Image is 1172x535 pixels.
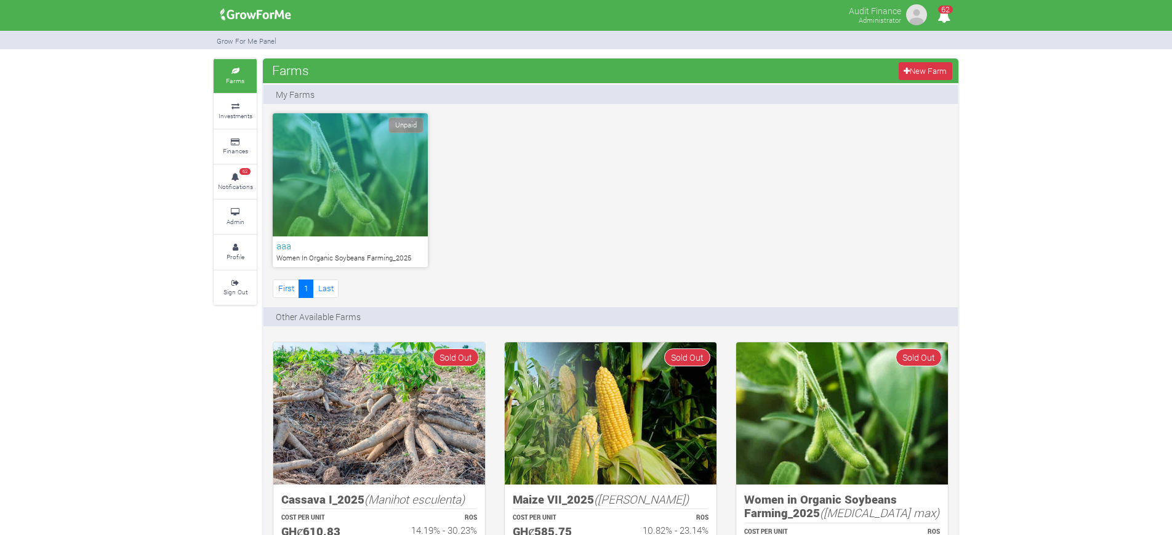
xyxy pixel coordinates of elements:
[214,271,257,305] a: Sign Out
[849,2,901,17] p: Audit Finance
[664,348,710,366] span: Sold Out
[223,147,248,155] small: Finances
[214,200,257,234] a: Admin
[505,342,716,485] img: growforme image
[313,280,339,297] a: Last
[390,513,477,523] p: ROS
[239,168,251,175] span: 62
[276,253,424,263] p: Women In Organic Soybeans Farming_2025
[214,165,257,199] a: 62 Notifications
[859,15,901,25] small: Administrator
[269,58,312,82] span: Farms
[273,280,299,297] a: First
[594,491,689,507] i: ([PERSON_NAME])
[938,6,953,14] span: 62
[227,217,244,226] small: Admin
[513,493,708,507] h5: Maize VII_2025
[214,94,257,128] a: Investments
[932,2,956,30] i: Notifications
[276,88,315,101] p: My Farms
[216,2,295,27] img: growforme image
[273,280,339,297] nav: Page Navigation
[364,491,465,507] i: (Manihot esculenta)
[218,182,253,191] small: Notifications
[932,12,956,23] a: 62
[281,513,368,523] p: COST PER UNIT
[227,252,244,261] small: Profile
[896,348,942,366] span: Sold Out
[276,310,361,323] p: Other Available Farms
[273,113,428,267] a: Unpaid aaa Women In Organic Soybeans Farming_2025
[820,505,939,520] i: ([MEDICAL_DATA] max)
[276,240,424,251] h6: aaa
[281,493,477,507] h5: Cassava I_2025
[226,76,244,85] small: Farms
[622,513,708,523] p: ROS
[433,348,479,366] span: Sold Out
[217,36,276,46] small: Grow For Me Panel
[214,130,257,164] a: Finances
[299,280,313,297] a: 1
[219,111,252,120] small: Investments
[214,59,257,93] a: Farms
[899,62,952,80] a: New Farm
[223,288,247,296] small: Sign Out
[273,342,485,485] img: growforme image
[904,2,929,27] img: growforme image
[513,513,600,523] p: COST PER UNIT
[736,342,948,485] img: growforme image
[214,235,257,269] a: Profile
[744,493,940,520] h5: Women in Organic Soybeans Farming_2025
[388,118,423,133] span: Unpaid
